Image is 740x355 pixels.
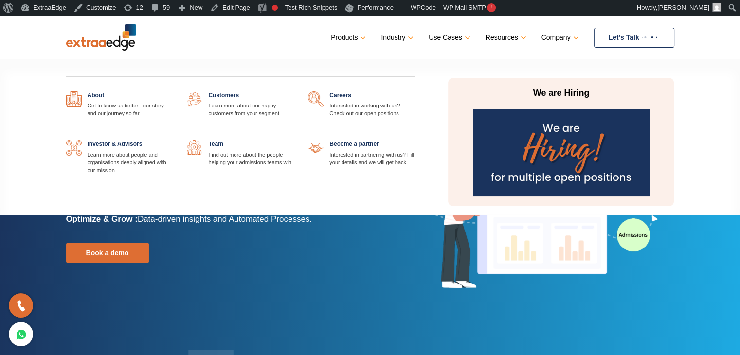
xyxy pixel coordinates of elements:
[429,31,468,45] a: Use Cases
[138,214,312,224] span: Data-driven insights and Automated Processes.
[487,3,496,12] span: !
[541,31,577,45] a: Company
[486,31,524,45] a: Resources
[66,243,149,263] a: Book a demo
[469,88,652,99] p: We are Hiring
[66,214,138,224] b: Optimize & Grow :
[594,28,674,48] a: Let’s Talk
[381,31,412,45] a: Industry
[657,4,709,11] span: [PERSON_NAME]
[331,31,364,45] a: Products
